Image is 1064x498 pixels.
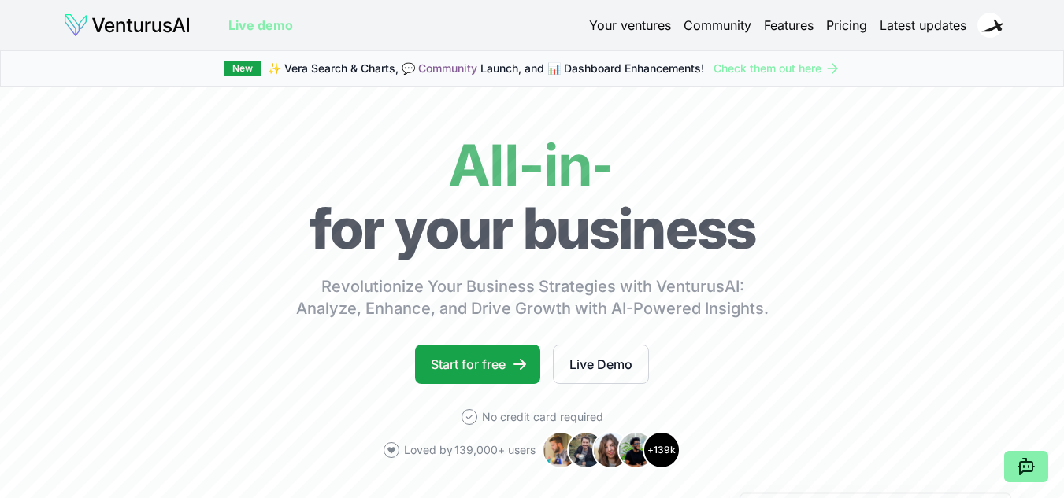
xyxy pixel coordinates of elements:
a: Start for free [415,345,540,384]
a: Check them out here [714,61,840,76]
img: ACg8ocLzdKka6qdx7TZATo6DBLsAZp5D7ykeJu2lI4T1-ZT4UfS3OmU=s96-c [977,13,1003,38]
img: Avatar 3 [592,431,630,469]
img: logo [63,13,191,38]
img: Avatar 4 [617,431,655,469]
a: Live demo [228,16,293,35]
div: New [224,61,261,76]
a: Live Demo [553,345,649,384]
a: Community [418,61,477,75]
span: ✨ Vera Search & Charts, 💬 Launch, and 📊 Dashboard Enhancements! [268,61,704,76]
a: Community [684,16,751,35]
a: Your ventures [589,16,671,35]
a: Pricing [826,16,867,35]
a: Features [764,16,814,35]
img: Avatar 1 [542,431,580,469]
a: Latest updates [880,16,966,35]
img: Avatar 2 [567,431,605,469]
